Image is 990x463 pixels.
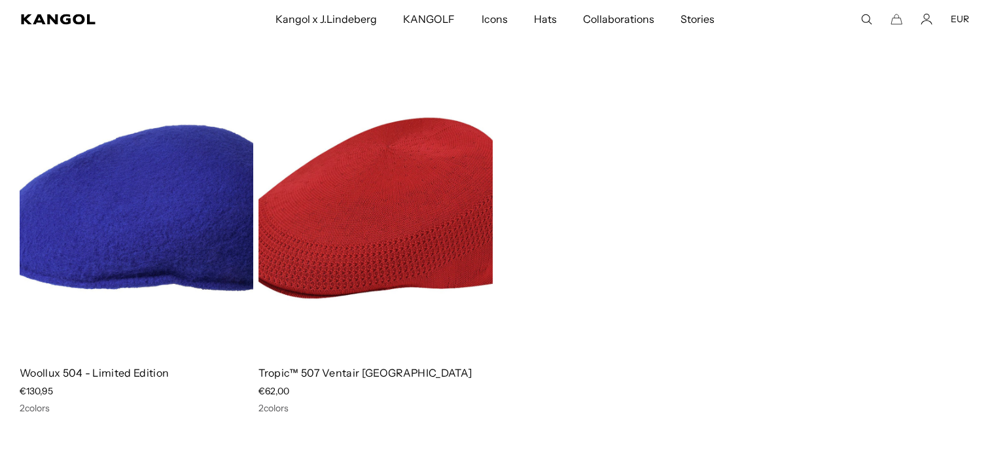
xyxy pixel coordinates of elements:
[21,14,182,24] a: Kangol
[258,385,289,396] span: €62,00
[20,366,169,379] a: Woollux 504 - Limited Edition
[860,13,872,25] summary: Search here
[20,61,253,354] img: Woollux 504 - Limited Edition
[20,385,53,396] span: €130,95
[921,13,932,25] a: Account
[891,13,902,25] button: Cart
[258,61,492,354] img: Tropic™ 507 Ventair USA
[20,402,253,413] div: 2 colors
[258,366,472,379] a: Tropic™ 507 Ventair [GEOGRAPHIC_DATA]
[951,13,969,25] button: EUR
[258,402,492,413] div: 2 colors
